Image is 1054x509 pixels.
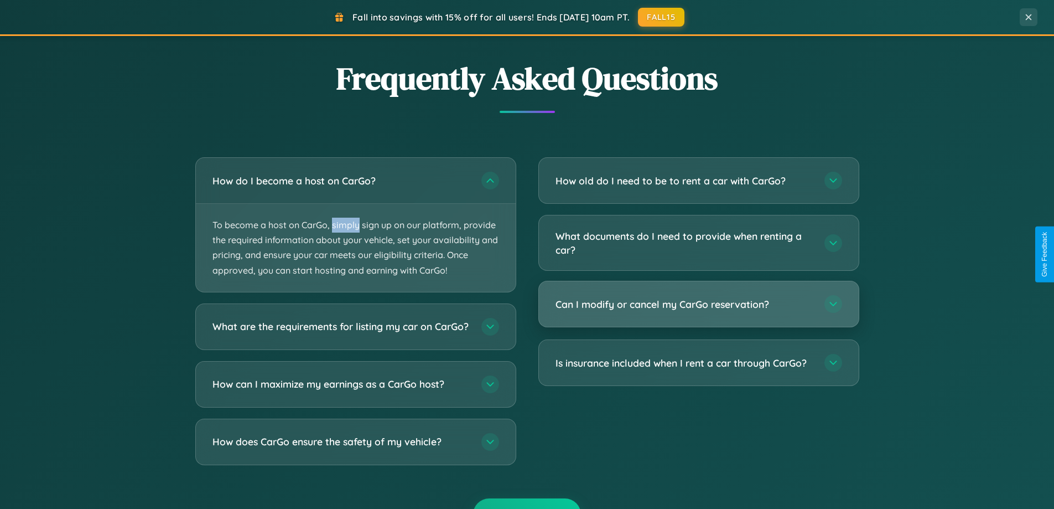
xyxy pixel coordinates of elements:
[352,12,630,23] span: Fall into savings with 15% off for all users! Ends [DATE] 10am PT.
[555,297,813,311] h3: Can I modify or cancel my CarGo reservation?
[195,57,859,100] h2: Frequently Asked Questions
[555,229,813,256] h3: What documents do I need to provide when renting a car?
[212,435,470,449] h3: How does CarGo ensure the safety of my vehicle?
[1041,232,1048,277] div: Give Feedback
[555,356,813,370] h3: Is insurance included when I rent a car through CarGo?
[555,174,813,188] h3: How old do I need to be to rent a car with CarGo?
[212,320,470,333] h3: What are the requirements for listing my car on CarGo?
[212,377,470,391] h3: How can I maximize my earnings as a CarGo host?
[212,174,470,188] h3: How do I become a host on CarGo?
[638,8,684,27] button: FALL15
[196,204,516,292] p: To become a host on CarGo, simply sign up on our platform, provide the required information about...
